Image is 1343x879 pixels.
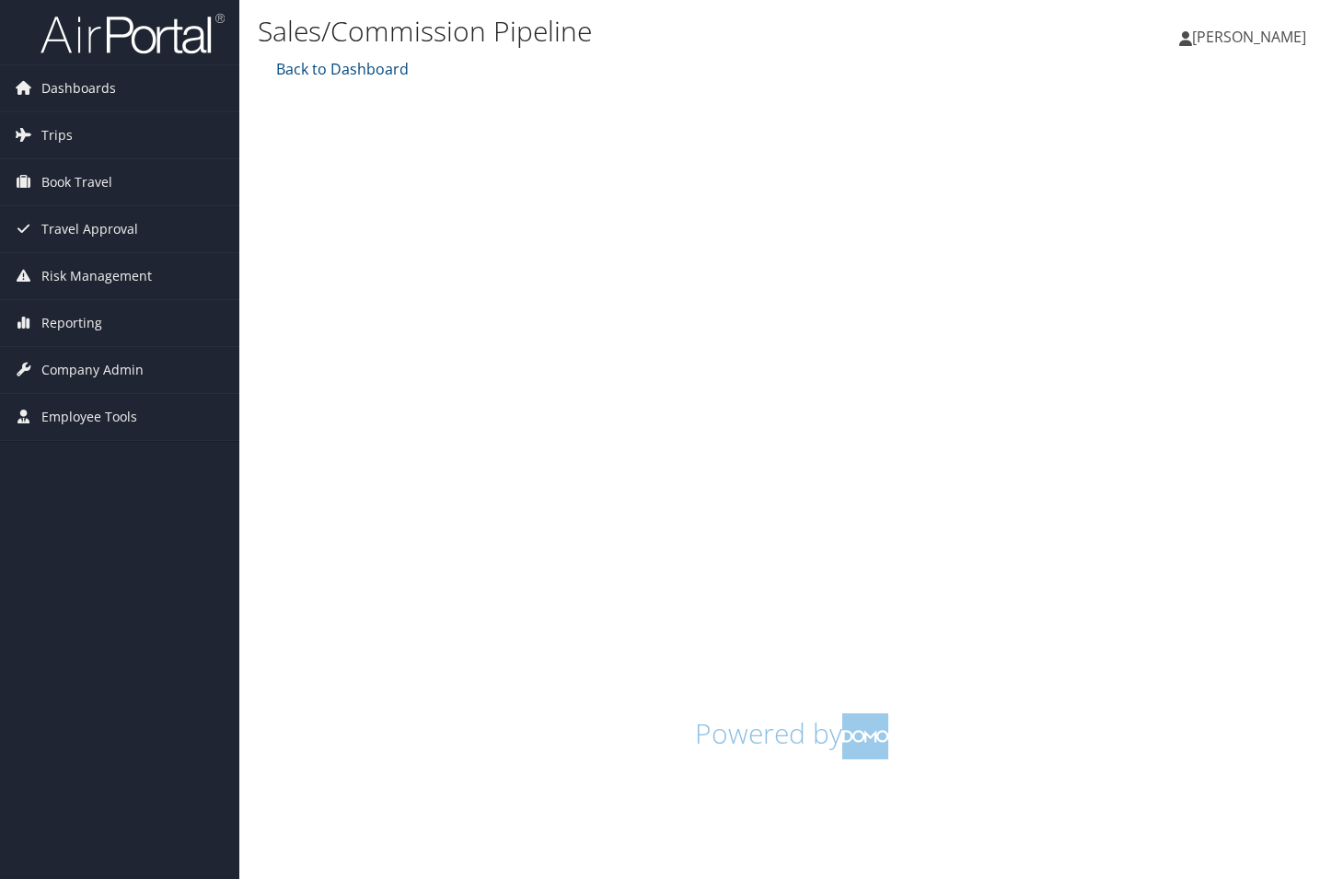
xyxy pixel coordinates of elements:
[272,59,409,79] a: Back to Dashboard
[41,159,112,205] span: Book Travel
[41,253,152,299] span: Risk Management
[41,300,102,346] span: Reporting
[41,112,73,158] span: Trips
[1192,27,1306,47] span: [PERSON_NAME]
[272,713,1311,759] h1: Powered by
[41,347,144,393] span: Company Admin
[41,394,137,440] span: Employee Tools
[41,65,116,111] span: Dashboards
[842,713,888,759] img: domo-logo.png
[41,12,225,55] img: airportal-logo.png
[1179,9,1325,64] a: [PERSON_NAME]
[41,206,138,252] span: Travel Approval
[258,12,969,51] h1: Sales/Commission Pipeline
